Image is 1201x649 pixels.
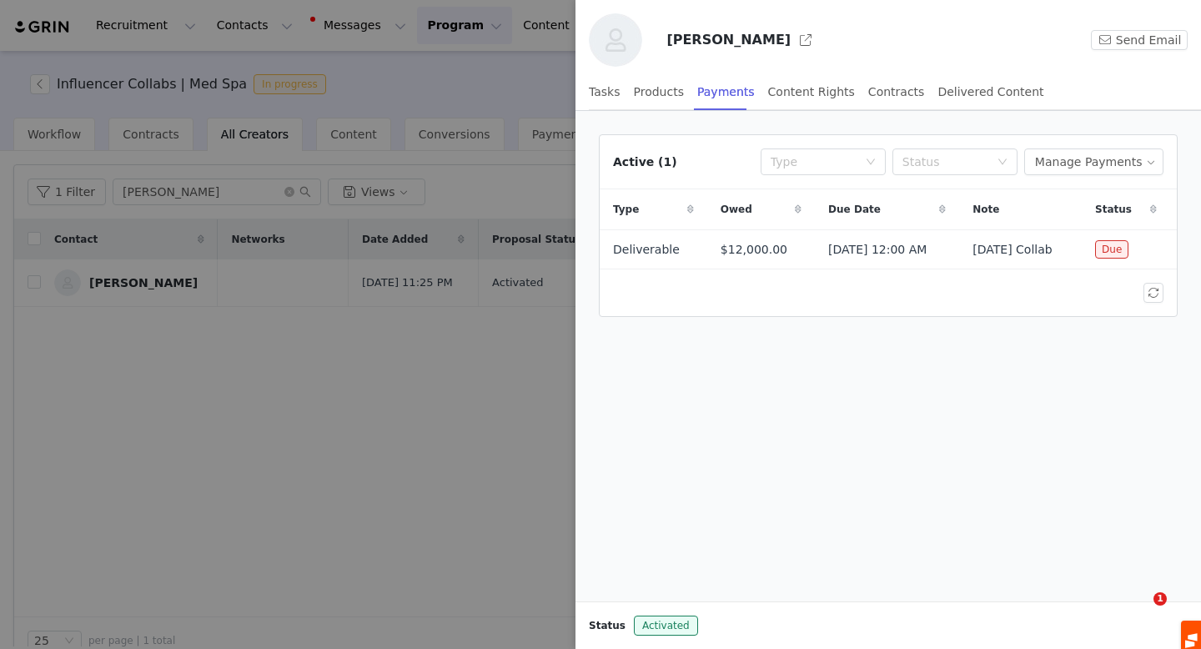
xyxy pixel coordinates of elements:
button: Manage Payments [1024,148,1163,175]
span: Due Date [828,202,881,217]
span: 1 [1153,592,1167,606]
span: [DATE] Collab [972,241,1052,259]
div: Tasks [589,73,621,111]
button: Send Email [1091,30,1188,50]
div: Contracts [868,73,925,111]
span: Status [1095,202,1132,217]
span: Due [1095,240,1128,259]
div: Active (1) [613,153,677,171]
span: Note [972,202,999,217]
span: Owed [721,202,752,217]
div: Products [634,73,684,111]
article: Active [599,134,1178,317]
span: Type [613,202,639,217]
span: Activated [634,616,698,636]
i: icon: down [866,157,876,169]
span: Status [589,618,626,633]
i: icon: down [997,157,1008,169]
span: [DATE] 12:00 AM [828,241,927,259]
div: Payments [697,73,755,111]
div: Delivered Content [937,73,1043,111]
span: Deliverable [613,241,680,259]
div: Content Rights [768,73,855,111]
div: Status [902,153,989,170]
div: Type [771,153,857,170]
iframe: Intercom live chat [1119,592,1159,632]
h3: [PERSON_NAME] [666,30,791,50]
span: $12,000.00 [721,241,787,259]
img: a95454e8-e603-45eb-9ff6-4ca88ddafce9--s.jpg [589,13,642,67]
